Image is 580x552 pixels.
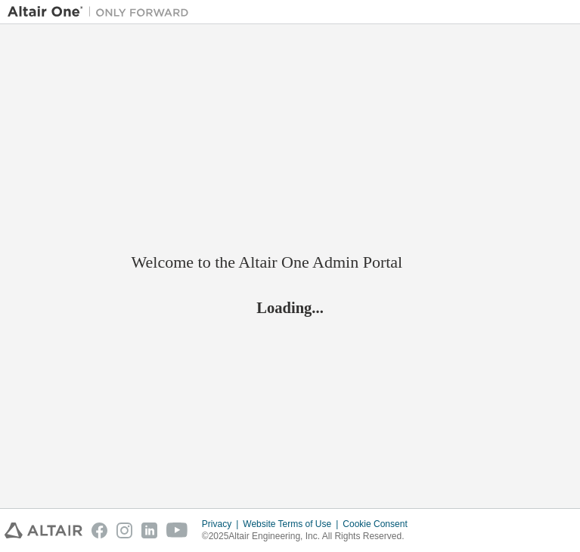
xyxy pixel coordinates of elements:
img: youtube.svg [166,523,188,538]
img: altair_logo.svg [5,523,82,538]
p: © 2025 Altair Engineering, Inc. All Rights Reserved. [202,530,417,543]
img: facebook.svg [91,523,107,538]
h2: Welcome to the Altair One Admin Portal [132,252,449,273]
div: Privacy [202,518,243,530]
div: Cookie Consent [343,518,416,530]
img: instagram.svg [116,523,132,538]
img: linkedin.svg [141,523,157,538]
div: Website Terms of Use [243,518,343,530]
img: Altair One [8,5,197,20]
h2: Loading... [132,298,449,318]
